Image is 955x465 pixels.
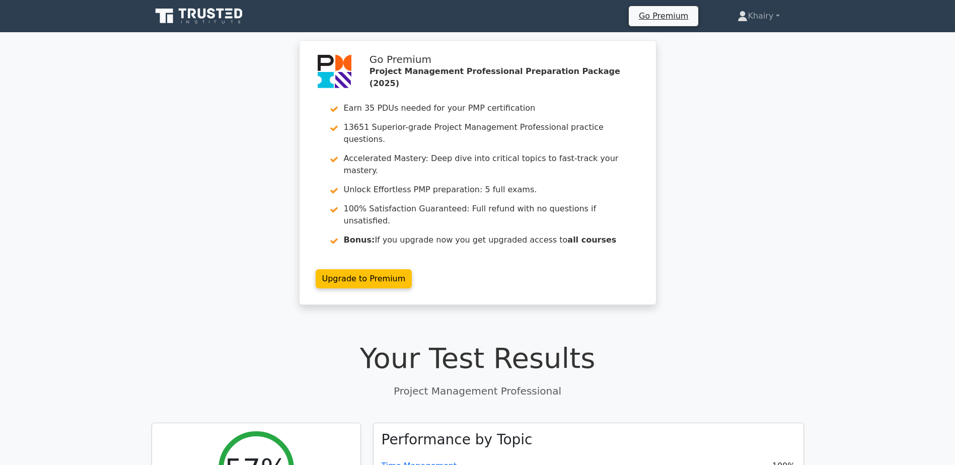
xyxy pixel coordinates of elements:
[382,431,533,448] h3: Performance by Topic
[152,341,804,375] h1: Your Test Results
[633,9,694,23] a: Go Premium
[152,383,804,399] p: Project Management Professional
[713,6,803,26] a: Khairy
[316,269,412,288] a: Upgrade to Premium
